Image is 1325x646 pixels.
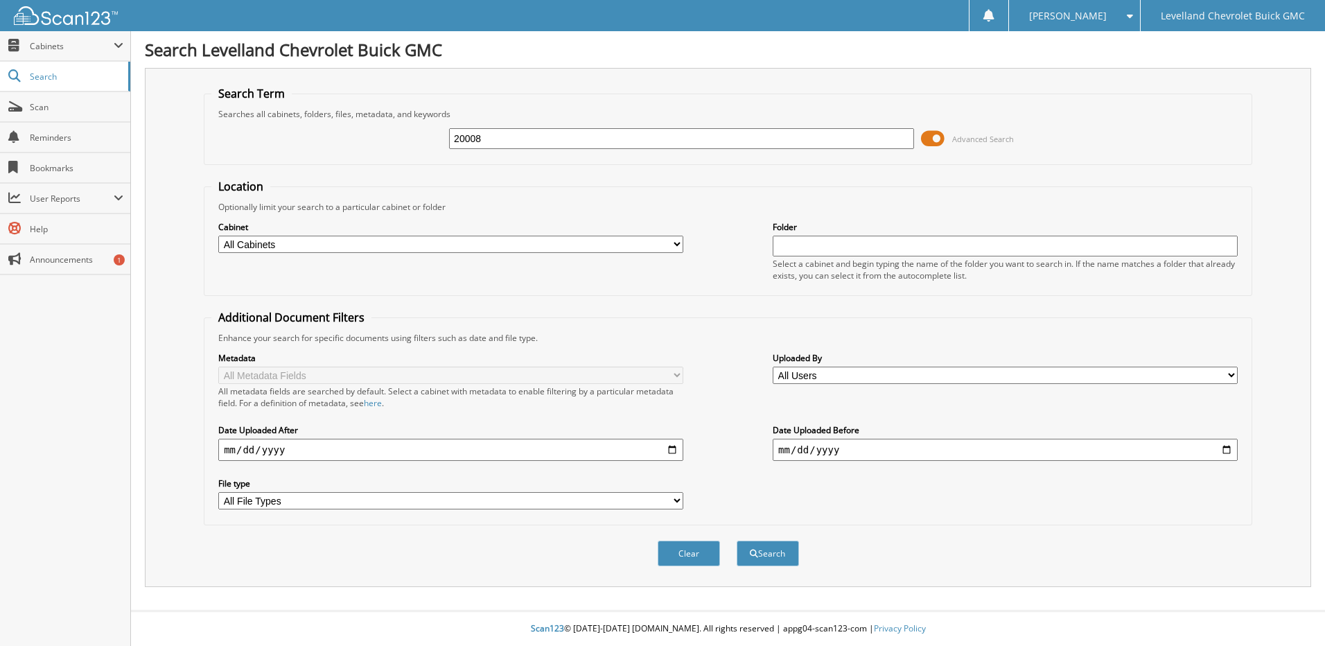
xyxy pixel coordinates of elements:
[30,132,123,143] span: Reminders
[874,622,926,634] a: Privacy Policy
[30,71,121,82] span: Search
[131,612,1325,646] div: © [DATE]-[DATE] [DOMAIN_NAME]. All rights reserved | appg04-scan123-com |
[737,541,799,566] button: Search
[658,541,720,566] button: Clear
[211,179,270,194] legend: Location
[30,254,123,265] span: Announcements
[773,221,1238,233] label: Folder
[30,40,114,52] span: Cabinets
[114,254,125,265] div: 1
[364,397,382,409] a: here
[1029,12,1107,20] span: [PERSON_NAME]
[773,258,1238,281] div: Select a cabinet and begin typing the name of the folder you want to search in. If the name match...
[218,424,683,436] label: Date Uploaded After
[211,201,1245,213] div: Optionally limit your search to a particular cabinet or folder
[218,478,683,489] label: File type
[30,101,123,113] span: Scan
[952,134,1014,144] span: Advanced Search
[30,223,123,235] span: Help
[218,385,683,409] div: All metadata fields are searched by default. Select a cabinet with metadata to enable filtering b...
[773,424,1238,436] label: Date Uploaded Before
[30,193,114,204] span: User Reports
[531,622,564,634] span: Scan123
[218,439,683,461] input: start
[211,108,1245,120] div: Searches all cabinets, folders, files, metadata, and keywords
[773,439,1238,461] input: end
[218,352,683,364] label: Metadata
[14,6,118,25] img: scan123-logo-white.svg
[211,310,371,325] legend: Additional Document Filters
[773,352,1238,364] label: Uploaded By
[218,221,683,233] label: Cabinet
[30,162,123,174] span: Bookmarks
[211,86,292,101] legend: Search Term
[145,38,1311,61] h1: Search Levelland Chevrolet Buick GMC
[211,332,1245,344] div: Enhance your search for specific documents using filters such as date and file type.
[1161,12,1305,20] span: Levelland Chevrolet Buick GMC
